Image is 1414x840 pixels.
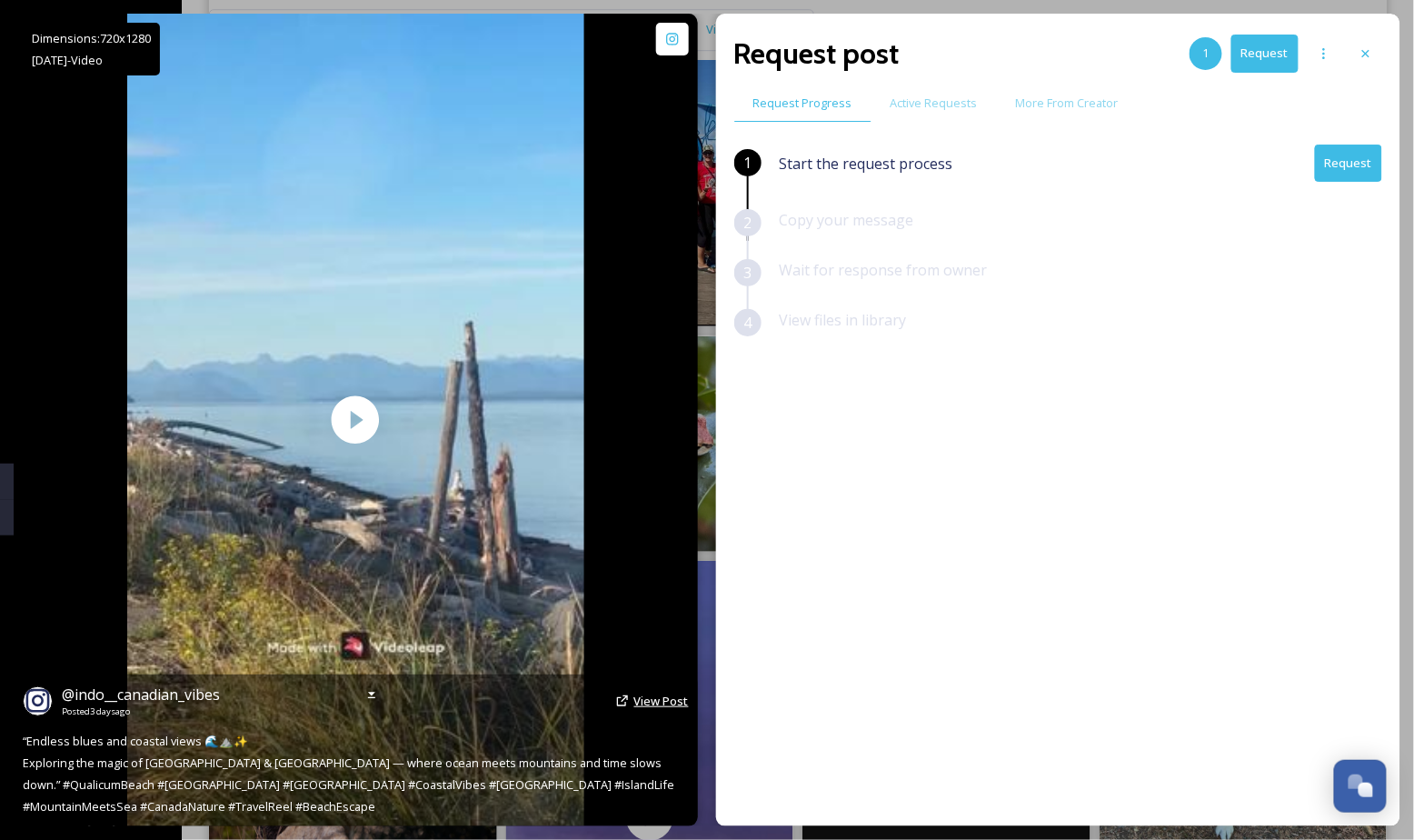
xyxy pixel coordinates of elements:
[1016,95,1119,112] span: More From Creator
[32,30,151,46] span: Dimensions: 720 x 1280
[743,262,752,284] span: 3
[62,705,220,718] span: Posted 3 days ago
[743,152,752,174] span: 1
[62,684,220,705] a: @indo__canadian_vibes
[1203,45,1210,62] span: 1
[1231,35,1299,72] button: Request
[743,312,752,334] span: 4
[634,693,689,709] span: View Post
[780,310,907,330] span: View files in library
[1315,145,1382,182] button: Request
[1334,760,1387,813] button: Open Chat
[891,95,978,112] span: Active Requests
[23,733,677,815] span: “Endless blues and coastal views 🌊⛰️✨ Exploring the magic of [GEOGRAPHIC_DATA] & [GEOGRAPHIC_DATA...
[743,212,752,234] span: 2
[62,685,220,705] span: @ indo__canadian_vibes
[127,14,584,826] img: thumbnail
[753,95,852,112] span: Request Progress
[634,693,689,710] a: View Post
[734,32,900,75] h2: Request post
[780,210,914,230] span: Copy your message
[780,260,988,280] span: Wait for response from owner
[780,153,953,175] span: Start the request process
[32,52,103,68] span: [DATE] - Video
